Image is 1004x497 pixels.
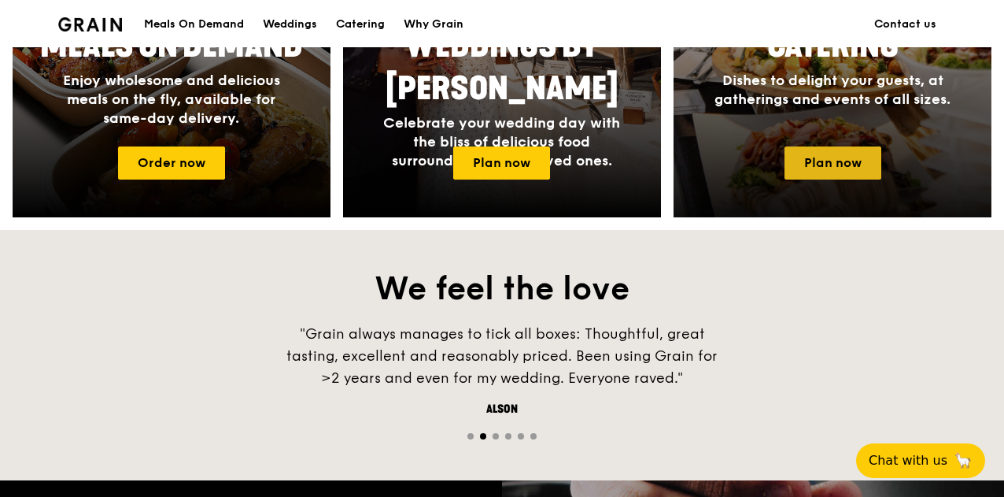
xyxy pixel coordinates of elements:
a: Catering [327,1,394,48]
span: Go to slide 1 [467,433,474,440]
div: Catering [336,1,385,48]
div: "Grain always manages to tick all boxes: Thoughtful, great tasting, excellent and reasonably pric... [266,323,738,389]
a: Plan now [784,147,881,180]
span: Enjoy wholesome and delicious meals on the fly, available for same-day delivery. [63,72,280,127]
span: Go to slide 2 [480,433,486,440]
a: Weddings [253,1,327,48]
span: Chat with us [869,451,947,470]
span: Go to slide 6 [530,433,537,440]
span: Dishes to delight your guests, at gatherings and events of all sizes. [714,72,950,108]
span: Go to slide 5 [518,433,524,440]
img: Grain [58,17,122,32]
div: Weddings [263,1,317,48]
a: Plan now [453,147,550,180]
div: Meals On Demand [144,1,244,48]
a: Contact us [865,1,946,48]
div: Why Grain [404,1,463,48]
span: Celebrate your wedding day with the bliss of delicious food surrounded by your loved ones. [383,114,620,169]
div: Alson [266,402,738,417]
span: Go to slide 4 [505,433,511,440]
button: Chat with us🦙 [856,443,985,478]
span: Go to slide 3 [493,433,499,440]
span: 🦙 [954,451,973,470]
a: Order now [118,147,225,180]
a: Why Grain [394,1,473,48]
